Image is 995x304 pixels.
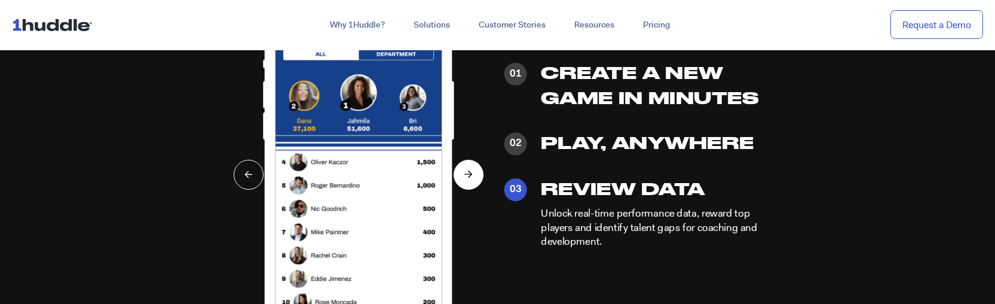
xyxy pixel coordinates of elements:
[541,130,769,155] h3: Play, Anywhere
[541,206,769,250] p: Unlock real-time performance data, reward top players and identify talent gaps for coaching and d...
[541,60,769,110] h3: Create a New Game in Minutes
[12,13,97,36] img: ...
[629,14,684,36] a: Pricing
[464,14,560,36] a: Customer Stories
[399,14,464,36] a: Solutions
[890,10,983,39] a: Request a Demo
[316,14,399,36] a: Why 1Huddle?
[504,132,527,155] div: 02
[504,63,527,86] div: 01
[504,178,527,201] div: 03
[541,175,769,200] h3: Review Data
[560,14,629,36] a: Resources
